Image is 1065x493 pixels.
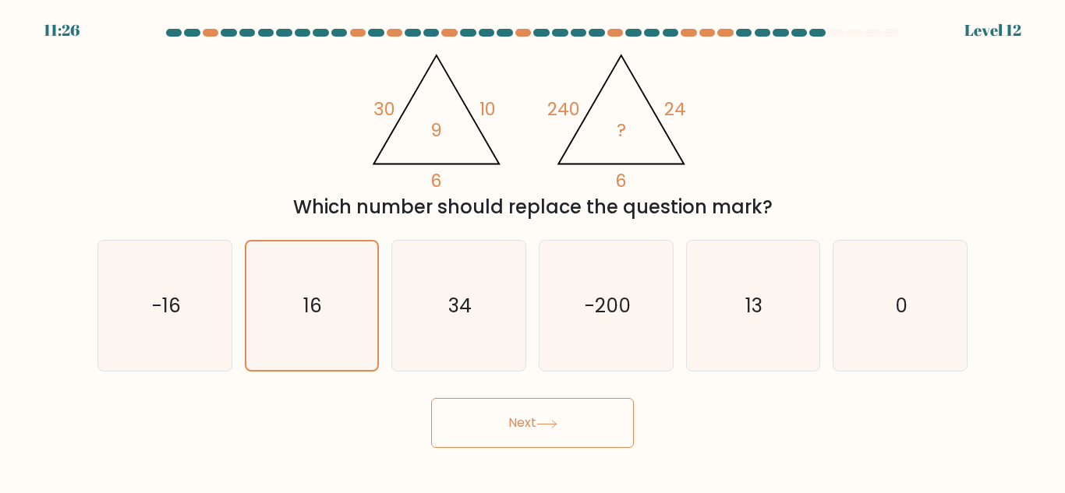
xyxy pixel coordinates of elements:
[584,292,630,319] text: -200
[151,292,180,319] text: -16
[479,97,496,121] tspan: 10
[107,193,958,221] div: Which number should replace the question mark?
[430,118,442,143] tspan: 9
[664,97,686,121] tspan: 24
[304,292,323,319] text: 16
[617,118,626,143] tspan: ?
[448,292,472,319] text: 34
[615,168,627,193] tspan: 6
[430,168,442,193] tspan: 6
[964,19,1021,42] div: Level 12
[373,97,395,121] tspan: 30
[44,19,80,42] div: 11:26
[547,97,580,121] tspan: 240
[746,292,763,319] text: 13
[895,292,908,319] text: 0
[431,398,634,448] button: Next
